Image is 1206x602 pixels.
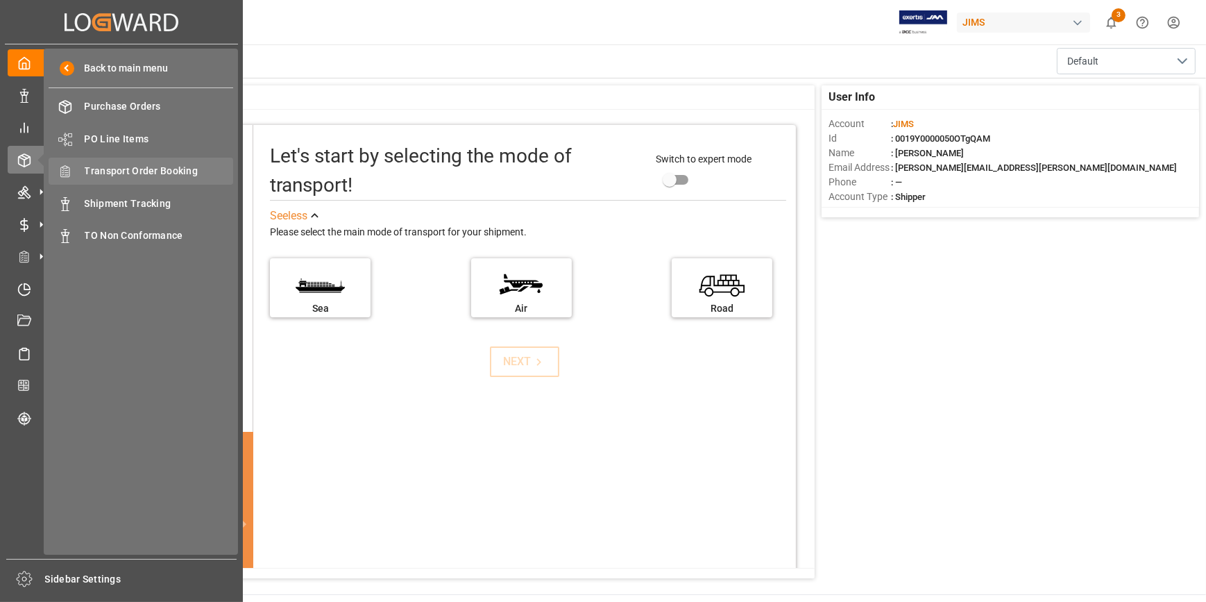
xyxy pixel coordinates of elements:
span: Sidebar Settings [45,572,237,587]
span: : Shipper [891,192,926,202]
button: open menu [1057,48,1196,74]
span: TO Non Conformance [85,228,234,243]
a: TO Non Conformance [49,222,233,249]
a: Shipment Tracking [49,190,233,217]
a: Transport Order Booking [49,158,233,185]
span: Back to main menu [74,61,168,76]
span: : [PERSON_NAME] [891,148,964,158]
div: See less [270,208,307,224]
span: Shipment Tracking [85,197,234,211]
span: Switch to expert mode [656,153,752,165]
a: Purchase Orders [49,93,233,120]
div: Sea [277,301,364,316]
span: Account [829,117,891,131]
div: NEXT [504,353,546,370]
button: JIMS [957,9,1096,35]
a: Sailing Schedules [8,340,235,367]
div: Please select the main mode of transport for your shipment. [270,224,786,241]
img: Exertis%20JAM%20-%20Email%20Logo.jpg_1722504956.jpg [899,10,947,35]
div: Let's start by selecting the mode of transport! [270,142,642,200]
button: show 3 new notifications [1096,7,1127,38]
span: Transport Order Booking [85,164,234,178]
a: PO Line Items [49,125,233,152]
span: PO Line Items [85,132,234,147]
span: Account Type [829,190,891,204]
span: 3 [1112,8,1126,22]
a: My Reports [8,114,235,141]
button: next slide / item [234,491,253,558]
span: Purchase Orders [85,99,234,114]
span: User Info [829,89,875,106]
button: Help Center [1127,7,1158,38]
a: Document Management [8,308,235,335]
button: NEXT [490,346,559,377]
span: : [891,119,914,129]
span: JIMS [893,119,914,129]
span: : — [891,177,902,187]
span: : [PERSON_NAME][EMAIL_ADDRESS][PERSON_NAME][DOMAIN_NAME] [891,162,1177,173]
div: JIMS [957,12,1090,33]
a: CO2 Calculator [8,372,235,399]
a: Tracking Shipment [8,404,235,431]
span: Email Address [829,160,891,175]
div: Air [478,301,565,316]
div: Road [679,301,765,316]
span: Name [829,146,891,160]
span: : 0019Y0000050OTgQAM [891,133,990,144]
span: Id [829,131,891,146]
a: Timeslot Management V2 [8,275,235,302]
a: Data Management [8,81,235,108]
span: Default [1067,54,1098,69]
a: My Cockpit [8,49,235,76]
span: Phone [829,175,891,190]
